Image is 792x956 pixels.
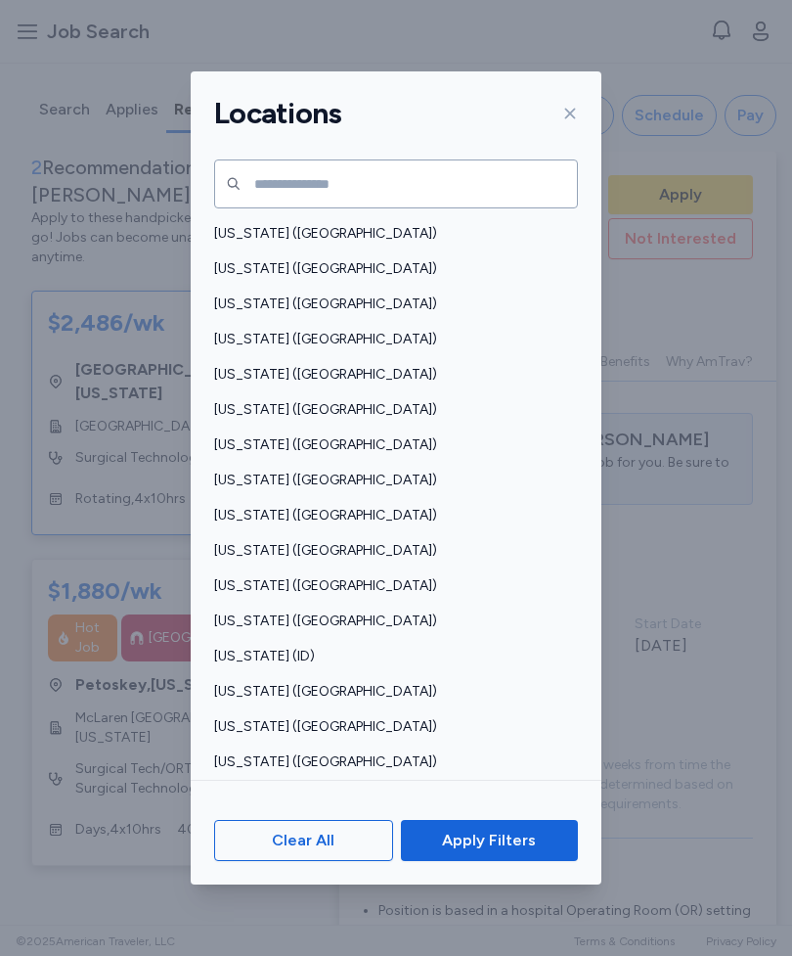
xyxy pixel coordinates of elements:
[214,576,566,596] span: [US_STATE] ([GEOGRAPHIC_DATA])
[214,541,566,561] span: [US_STATE] ([GEOGRAPHIC_DATA])
[214,506,566,525] span: [US_STATE] ([GEOGRAPHIC_DATA])
[214,752,566,772] span: [US_STATE] ([GEOGRAPHIC_DATA])
[214,400,566,420] span: [US_STATE] ([GEOGRAPHIC_DATA])
[214,682,566,702] span: [US_STATE] ([GEOGRAPHIC_DATA])
[214,95,341,132] h1: Locations
[214,365,566,385] span: [US_STATE] ([GEOGRAPHIC_DATA])
[214,224,566,244] span: [US_STATE] ([GEOGRAPHIC_DATA])
[214,612,566,631] span: [US_STATE] ([GEOGRAPHIC_DATA])
[214,471,566,490] span: [US_STATE] ([GEOGRAPHIC_DATA])
[401,820,578,861] button: Apply Filters
[214,295,566,314] span: [US_STATE] ([GEOGRAPHIC_DATA])
[214,435,566,455] span: [US_STATE] ([GEOGRAPHIC_DATA])
[214,259,566,279] span: [US_STATE] ([GEOGRAPHIC_DATA])
[214,820,393,861] button: Clear All
[272,829,334,852] span: Clear All
[214,647,566,666] span: [US_STATE] (ID)
[214,330,566,349] span: [US_STATE] ([GEOGRAPHIC_DATA])
[442,829,536,852] span: Apply Filters
[214,717,566,737] span: [US_STATE] ([GEOGRAPHIC_DATA])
